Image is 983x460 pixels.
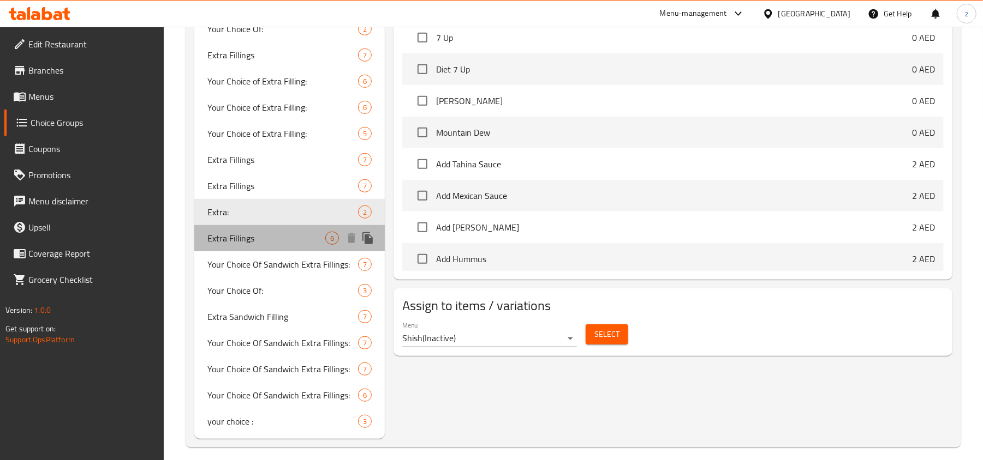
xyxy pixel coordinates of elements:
[436,189,912,202] span: Add Mexican Sauce
[402,297,944,314] h2: Assign to items / variations
[194,199,385,225] div: Extra:2
[4,57,164,83] a: Branches
[207,75,358,88] span: Your Choice of Extra Filling:
[359,24,371,34] span: 2
[411,89,434,112] span: Select choice
[359,286,371,296] span: 3
[359,416,371,427] span: 3
[778,8,850,20] div: [GEOGRAPHIC_DATA]
[436,252,912,265] span: Add Hummus
[359,207,371,217] span: 2
[359,390,371,401] span: 6
[28,247,156,260] span: Coverage Report
[194,225,385,251] div: Extra Fillings6deleteduplicate
[358,336,372,349] div: Choices
[359,129,371,139] span: 5
[194,408,385,434] div: your choice :3
[358,362,372,376] div: Choices
[358,101,372,114] div: Choices
[411,216,434,239] span: Select choice
[358,49,372,62] div: Choices
[4,240,164,267] a: Coverage Report
[359,76,371,87] span: 6
[4,83,164,110] a: Menus
[207,127,358,140] span: Your Choice of Extra Filling:
[402,322,418,329] label: Menu
[912,158,935,171] p: 2 AED
[912,63,935,76] p: 0 AED
[207,232,325,245] span: Extra Fillings
[207,179,358,192] span: Extra Fillings
[411,58,434,81] span: Select choice
[326,233,338,244] span: 6
[912,221,935,234] p: 2 AED
[194,94,385,120] div: Your Choice of Extra Filling:6
[358,22,372,35] div: Choices
[912,126,935,139] p: 0 AED
[358,75,372,88] div: Choices
[358,153,372,166] div: Choices
[359,312,371,322] span: 7
[34,303,51,317] span: 1.0.0
[912,189,935,202] p: 2 AED
[4,136,164,162] a: Coupons
[5,322,56,336] span: Get support on:
[4,31,164,57] a: Edit Restaurant
[358,179,372,192] div: Choices
[194,304,385,330] div: Extra Sandwich Filling7
[411,184,434,207] span: Select choice
[359,155,371,165] span: 7
[436,126,912,139] span: Mountain Dew
[359,102,371,113] span: 6
[207,336,358,349] span: Your Choice Of Sandwich Extra Fillings:
[207,389,358,402] span: Your Choice Of Sandwich Extra Fillings:
[586,324,628,344] button: Select
[4,162,164,188] a: Promotions
[411,26,434,49] span: Select choice
[207,101,358,114] span: Your Choice of Extra Filling:
[28,273,156,286] span: Grocery Checklist
[358,258,372,271] div: Choices
[194,68,385,94] div: Your Choice of Extra Filling:6
[436,63,912,76] span: Diet 7 Up
[194,277,385,304] div: Your Choice Of:3
[965,8,968,20] span: z
[402,330,577,347] div: Shish(Inactive)
[358,415,372,428] div: Choices
[359,259,371,270] span: 7
[194,356,385,382] div: Your Choice Of Sandwich Extra Fillings:7
[207,258,358,271] span: Your Choice Of Sandwich Extra Fillings:
[207,49,358,62] span: Extra Fillings
[207,205,358,219] span: Extra:
[194,173,385,199] div: Extra Fillings7
[4,110,164,136] a: Choice Groups
[5,303,32,317] span: Version:
[207,284,358,297] span: Your Choice Of:
[436,31,912,44] span: 7 Up
[194,251,385,277] div: Your Choice Of Sandwich Extra Fillings:7
[194,382,385,408] div: Your Choice Of Sandwich Extra Fillings:6
[594,328,619,341] span: Select
[194,42,385,68] div: Extra Fillings7
[358,127,372,140] div: Choices
[194,16,385,42] div: Your Choice Of:2
[436,158,912,171] span: Add Tahina Sauce
[436,94,912,107] span: [PERSON_NAME]
[207,310,358,323] span: Extra Sandwich Filling
[358,310,372,323] div: Choices
[359,50,371,60] span: 7
[436,221,912,234] span: Add [PERSON_NAME]
[4,214,164,240] a: Upsell
[31,116,156,129] span: Choice Groups
[912,94,935,107] p: 0 AED
[4,267,164,293] a: Grocery Checklist
[912,31,935,44] p: 0 AED
[411,247,434,270] span: Select choice
[359,181,371,191] span: 7
[5,332,75,347] a: Support.OpsPlatform
[28,195,156,208] span: Menu disclaimer
[411,121,434,144] span: Select choice
[660,7,727,20] div: Menu-management
[28,90,156,103] span: Menus
[343,230,360,246] button: delete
